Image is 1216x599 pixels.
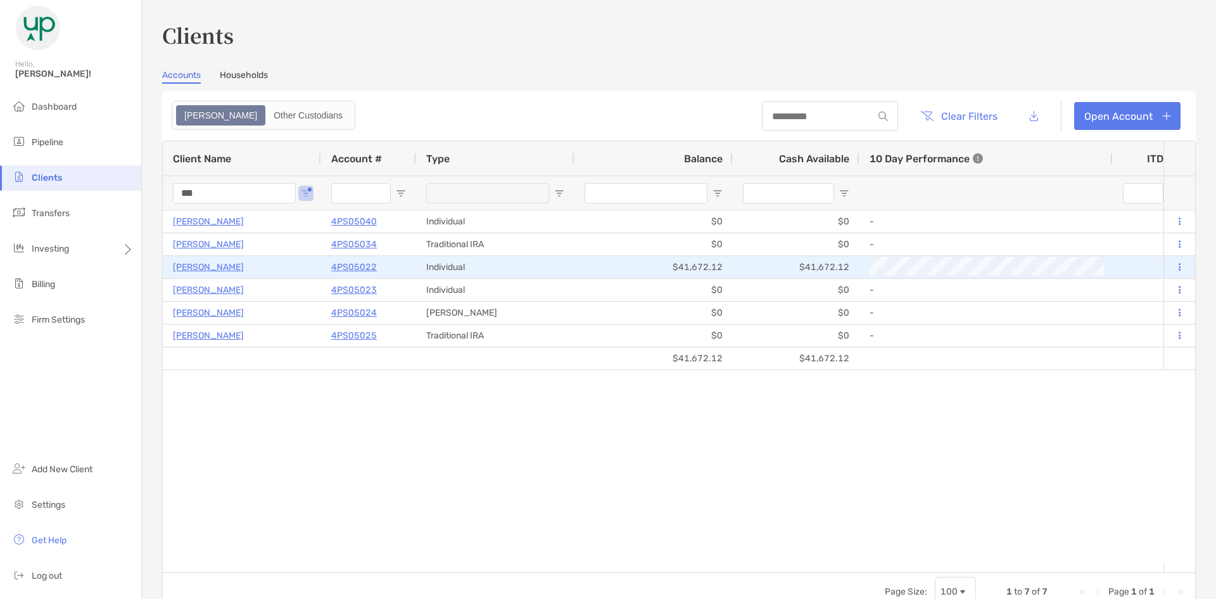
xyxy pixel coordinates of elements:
span: Transfers [32,208,70,219]
div: segmented control [172,101,355,130]
span: Billing [32,279,55,290]
button: Clear Filters [911,102,1007,130]
div: 0% [1113,325,1189,347]
div: $41,672.12 [733,256,859,278]
input: Cash Available Filter Input [743,183,834,203]
div: - [870,325,1103,346]
span: Client Name [173,153,231,165]
span: of [1032,586,1040,597]
div: 100 [940,586,958,597]
a: [PERSON_NAME] [173,328,244,344]
div: - [870,280,1103,300]
div: 0% [1113,302,1189,324]
a: [PERSON_NAME] [173,282,244,298]
a: 4PS05022 [331,259,377,275]
div: 0% [1113,256,1189,278]
span: Get Help [32,535,66,546]
div: - [870,302,1103,323]
a: [PERSON_NAME] [173,236,244,252]
img: Zoe Logo [15,5,61,51]
div: $0 [574,279,733,301]
div: Individual [416,279,574,301]
img: settings icon [11,496,27,512]
span: Type [426,153,450,165]
span: 1 [1149,586,1155,597]
div: Previous Page [1093,587,1103,597]
img: add_new_client icon [11,461,27,476]
input: ITD Filter Input [1123,183,1163,203]
p: [PERSON_NAME] [173,259,244,275]
div: ITD [1147,153,1179,165]
a: 4PS05025 [331,328,377,344]
span: Cash Available [779,153,849,165]
span: Clients [32,172,62,183]
div: Next Page [1160,587,1170,597]
span: Account # [331,153,382,165]
span: Settings [32,499,65,510]
div: $0 [574,210,733,233]
img: clients icon [11,169,27,184]
div: [PERSON_NAME] [416,302,574,324]
div: 0% [1113,210,1189,233]
img: transfers icon [11,205,27,220]
span: 7 [1024,586,1030,597]
div: - [870,234,1103,255]
div: 10 Day Performance [870,141,983,176]
img: investing icon [11,240,27,255]
div: Individual [416,256,574,278]
div: Page Size: [885,586,927,597]
button: Open Filter Menu [396,188,406,198]
div: $41,672.12 [574,347,733,370]
a: Households [220,70,268,84]
a: [PERSON_NAME] [173,214,244,229]
a: 4PS05034 [331,236,377,252]
h3: Clients [162,20,1196,49]
div: $41,672.12 [733,347,859,370]
a: [PERSON_NAME] [173,305,244,321]
span: Page [1108,586,1129,597]
img: pipeline icon [11,134,27,149]
span: Dashboard [32,101,77,112]
img: input icon [878,112,888,121]
button: Open Filter Menu [301,188,311,198]
div: $41,672.12 [574,256,733,278]
span: Pipeline [32,137,63,148]
p: 4PS05040 [331,214,377,229]
input: Balance Filter Input [585,183,707,203]
img: logout icon [11,567,27,583]
a: Open Account [1074,102,1181,130]
div: Traditional IRA [416,325,574,347]
div: $0 [733,325,859,347]
div: - [870,211,1103,232]
button: Open Filter Menu [712,188,723,198]
div: Last Page [1175,587,1185,597]
span: Add New Client [32,464,92,475]
div: 0% [1113,279,1189,301]
span: 1 [1131,586,1137,597]
div: $0 [733,279,859,301]
div: First Page [1078,587,1088,597]
div: Individual [416,210,574,233]
div: $0 [733,302,859,324]
button: Open Filter Menu [554,188,564,198]
span: Firm Settings [32,314,85,325]
div: $0 [733,210,859,233]
a: 4PS05023 [331,282,377,298]
div: $0 [574,325,733,347]
input: Account # Filter Input [331,183,391,203]
a: 4PS05024 [331,305,377,321]
span: 1 [1006,586,1012,597]
img: firm-settings icon [11,311,27,326]
span: Investing [32,243,69,254]
input: Client Name Filter Input [173,183,296,203]
img: dashboard icon [11,98,27,113]
button: Open Filter Menu [839,188,849,198]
